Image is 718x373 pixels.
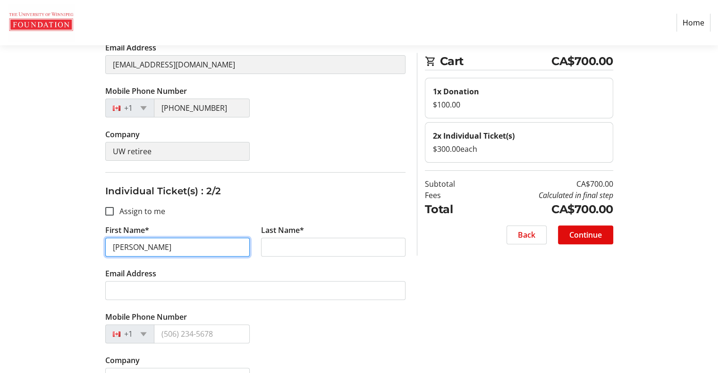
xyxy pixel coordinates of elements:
[105,224,149,236] label: First Name*
[507,225,547,244] button: Back
[440,53,552,70] span: Cart
[479,178,613,190] td: CA$700.00
[261,224,304,236] label: Last Name*
[154,99,250,117] input: (506) 234-5678
[433,86,479,97] strong: 1x Donation
[433,99,605,110] div: $100.00
[154,324,250,343] input: (506) 234-5678
[105,268,156,279] label: Email Address
[114,206,165,217] label: Assign to me
[105,355,140,366] label: Company
[676,14,710,32] a: Home
[479,190,613,201] td: Calculated in final step
[105,42,156,53] label: Email Address
[433,131,515,141] strong: 2x Individual Ticket(s)
[518,229,535,240] span: Back
[569,229,602,240] span: Continue
[558,225,613,244] button: Continue
[8,4,75,41] img: The U of W Foundation's Logo
[105,184,405,198] h3: Individual Ticket(s) : 2/2
[105,129,140,140] label: Company
[425,178,479,190] td: Subtotal
[105,85,187,97] label: Mobile Phone Number
[425,190,479,201] td: Fees
[425,201,479,218] td: Total
[105,311,187,323] label: Mobile Phone Number
[479,201,613,218] td: CA$700.00
[433,143,605,155] div: $300.00 each
[551,53,613,70] span: CA$700.00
